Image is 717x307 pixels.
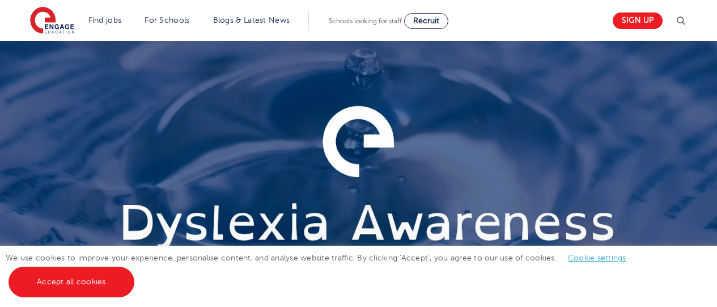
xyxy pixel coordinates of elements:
[613,12,663,29] a: Sign up
[9,267,134,297] a: Accept all cookies
[568,254,626,262] a: Cookie settings
[404,13,448,29] a: Recruit
[6,254,638,286] span: We use cookies to improve your experience, personalise content, and analyse website traffic. By c...
[30,7,74,35] img: Engage Education
[213,16,290,24] a: Blogs & Latest News
[329,17,402,25] span: Schools looking for staff
[413,16,439,25] span: Recruit
[145,16,189,24] a: For Schools
[88,16,122,24] a: Find jobs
